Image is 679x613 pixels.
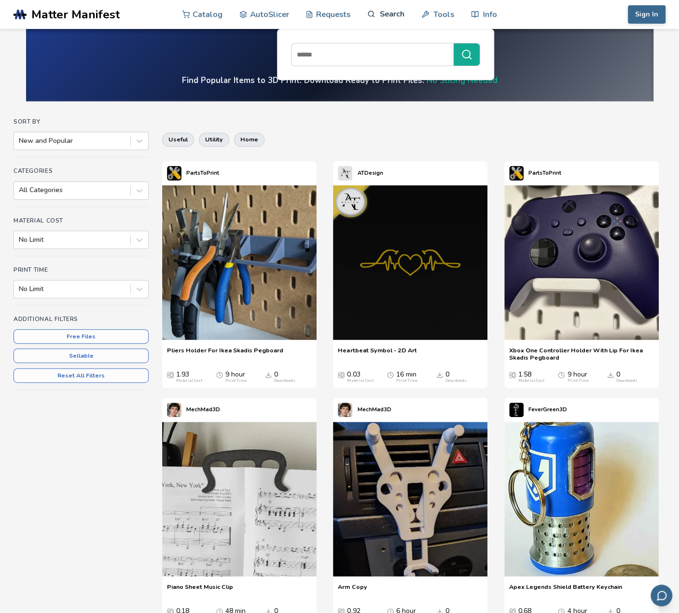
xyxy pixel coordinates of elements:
[19,285,21,293] input: No Limit
[176,371,202,383] div: 1.93
[338,403,352,417] img: MechMad3D's profile
[19,236,21,244] input: No Limit
[19,137,21,145] input: New and Popular
[616,371,637,383] div: 0
[31,8,120,21] span: Matter Manifest
[19,186,21,194] input: All Categories
[445,371,467,383] div: 0
[176,378,202,383] div: Material Cost
[186,404,220,415] p: MechMad3D
[14,266,149,273] h4: Print Time
[518,371,544,383] div: 1.58
[265,371,272,378] span: Downloads
[338,583,367,598] a: Arm Copy
[167,347,283,361] a: Pliers Holder For Ikea Skadis Pegboard
[186,168,219,178] p: PartsToPrint
[518,378,544,383] div: Material Cost
[338,347,416,361] a: Heartbeat Symbol - 2D Art
[567,371,588,383] div: 9 hour
[162,161,224,185] a: PartsToPrint's profilePartsToPrint
[162,398,225,422] a: MechMad3D's profileMechMad3D
[338,166,352,181] img: ATDesign's profile
[167,166,181,181] img: PartsToPrint's profile
[347,378,373,383] div: Material Cost
[509,583,622,598] a: Apex Legends Shield Battery Keychain
[607,371,614,378] span: Downloads
[338,371,345,378] span: Average Cost
[333,161,388,185] a: ATDesign's profileATDesign
[14,368,149,383] button: Reset All Filters
[274,378,295,383] div: Downloads
[628,5,665,24] button: Sign In
[167,403,181,417] img: MechMad3D's profile
[234,133,264,146] button: home
[504,161,566,185] a: PartsToPrint's profilePartsToPrint
[509,371,516,378] span: Average Cost
[509,347,654,361] a: Xbox One Controller Holder With Lip For Ikea Skadis Pegboard
[357,404,391,415] p: MechMad3D
[436,371,443,378] span: Downloads
[14,167,149,174] h4: Categories
[14,316,149,322] h4: Additional Filters
[651,585,672,606] button: Send feedback via email
[216,371,223,378] span: Average Print Time
[14,217,149,224] h4: Material Cost
[558,371,565,378] span: Average Print Time
[396,371,417,383] div: 16 min
[199,133,229,146] button: utility
[509,166,524,181] img: PartsToPrint's profile
[274,371,295,383] div: 0
[162,133,194,146] button: useful
[167,371,174,378] span: Average Cost
[225,378,247,383] div: Print Time
[427,75,498,86] a: No Slicing Needed
[225,371,247,383] div: 9 hour
[333,398,396,422] a: MechMad3D's profileMechMad3D
[445,378,467,383] div: Downloads
[167,583,233,598] a: Piano Sheet Music Clip
[387,371,394,378] span: Average Print Time
[357,168,383,178] p: ATDesign
[14,329,149,344] button: Free Files
[14,118,149,125] h4: Sort By
[182,75,498,86] h4: Find Popular Items to 3D Print. Download Ready to Print Files.
[567,378,588,383] div: Print Time
[528,404,567,415] p: FeverGreen3D
[616,378,637,383] div: Downloads
[504,398,572,422] a: FeverGreen3D's profileFeverGreen3D
[509,403,524,417] img: FeverGreen3D's profile
[14,348,149,363] button: Sellable
[396,378,417,383] div: Print Time
[347,371,373,383] div: 0.03
[528,168,561,178] p: PartsToPrint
